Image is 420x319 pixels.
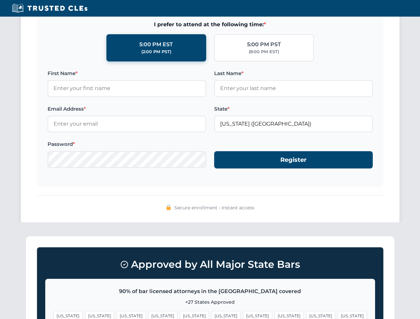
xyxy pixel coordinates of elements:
[54,298,367,306] p: +27 States Approved
[48,140,206,148] label: Password
[214,80,373,97] input: Enter your last name
[141,49,171,55] div: (2:00 PM PST)
[247,40,281,49] div: 5:00 PM PST
[166,205,171,210] img: 🔒
[139,40,173,49] div: 5:00 PM EST
[48,105,206,113] label: Email Address
[45,256,375,273] h3: Approved by All Major State Bars
[54,287,367,296] p: 90% of bar licensed attorneys in the [GEOGRAPHIC_DATA] covered
[214,151,373,169] button: Register
[214,105,373,113] label: State
[174,204,254,211] span: Secure enrollment • Instant access
[10,3,89,13] img: Trusted CLEs
[48,116,206,132] input: Enter your email
[48,80,206,97] input: Enter your first name
[48,69,206,77] label: First Name
[214,116,373,132] input: Arizona (AZ)
[249,49,279,55] div: (8:00 PM EST)
[214,69,373,77] label: Last Name
[48,20,373,29] span: I prefer to attend at the following time:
